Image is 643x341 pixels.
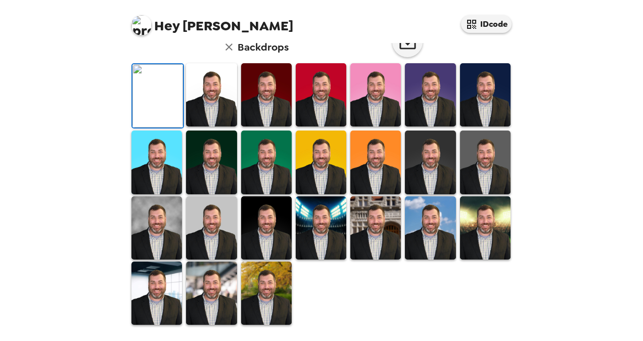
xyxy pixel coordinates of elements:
img: profile pic [131,15,152,35]
img: Original [132,64,183,127]
h6: Backdrops [238,39,289,55]
span: [PERSON_NAME] [131,10,293,33]
button: IDcode [461,15,512,33]
span: Hey [154,17,179,35]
